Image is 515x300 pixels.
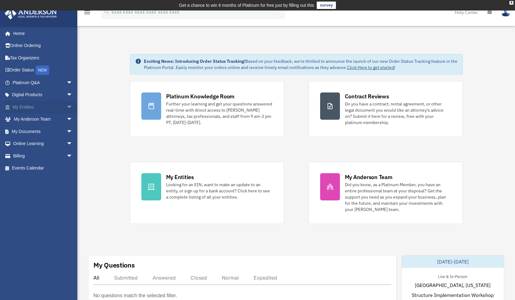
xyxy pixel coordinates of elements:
[152,275,176,281] div: Answered
[317,2,336,9] a: survey
[67,76,79,89] span: arrow_drop_down
[67,125,79,138] span: arrow_drop_down
[3,7,59,19] img: Anderson Advisors Platinum Portal
[345,92,389,100] div: Contract Reviews
[4,64,82,77] a: Order StatusNEW
[93,275,99,281] div: All
[4,150,82,162] a: Billingarrow_drop_down
[93,291,177,300] p: No questions match the selected filter.
[179,2,314,9] div: Get a chance to win 6 months of Platinum for free just by filling out this
[509,1,513,5] div: close
[67,101,79,114] span: arrow_drop_down
[4,52,82,64] a: Tax Organizers
[130,81,284,137] a: Platinum Knowledge Room Further your learning and get your questions answered real-time with dire...
[67,138,79,150] span: arrow_drop_down
[191,275,207,281] div: Closed
[4,125,82,138] a: My Documentsarrow_drop_down
[166,182,273,200] div: Looking for an EIN, want to make an update to an entity, or sign up for a bank account? Click her...
[309,81,463,137] a: Contract Reviews Do you have a contract, rental agreement, or other legal document you would like...
[4,113,82,126] a: My Anderson Teamarrow_drop_down
[67,89,79,101] span: arrow_drop_down
[67,113,79,126] span: arrow_drop_down
[402,255,504,268] div: [DATE]-[DATE]
[93,260,135,270] div: My Questions
[415,281,491,289] span: [GEOGRAPHIC_DATA], [US_STATE]
[144,58,245,64] strong: Exciting News: Introducing Order Status Tracking!
[4,40,82,52] a: Online Ordering
[67,150,79,162] span: arrow_drop_down
[4,138,82,150] a: Online Learningarrow_drop_down
[84,11,91,16] a: menu
[433,273,472,279] div: Live & In-Person
[345,101,451,126] div: Do you have a contract, rental agreement, or other legal document you would like an attorney's ad...
[84,9,91,16] i: menu
[4,89,82,101] a: Digital Productsarrow_drop_down
[412,291,494,299] span: Structure Implementation Workshop
[254,275,277,281] div: Expedited
[166,173,194,181] div: My Entities
[4,101,82,113] a: My Entitiesarrow_drop_down
[347,65,395,70] a: Click Here to get started!
[36,66,49,75] div: NEW
[144,58,457,71] div: Based on your feedback, we're thrilled to announce the launch of our new Order Status Tracking fe...
[130,162,284,224] a: My Entities Looking for an EIN, want to make an update to an entity, or sign up for a bank accoun...
[501,8,510,17] img: User Pic
[166,92,235,100] div: Platinum Knowledge Room
[103,8,110,15] i: search
[345,182,451,212] div: Did you know, as a Platinum Member, you have an entire professional team at your disposal? Get th...
[222,275,239,281] div: Normal
[309,162,463,224] a: My Anderson Team Did you know, as a Platinum Member, you have an entire professional team at your...
[4,162,82,174] a: Events Calendar
[4,27,79,40] a: Home
[345,173,393,181] div: My Anderson Team
[114,275,138,281] div: Submitted
[4,76,82,89] a: Platinum Q&Aarrow_drop_down
[166,101,273,126] div: Further your learning and get your questions answered real-time with direct access to [PERSON_NAM...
